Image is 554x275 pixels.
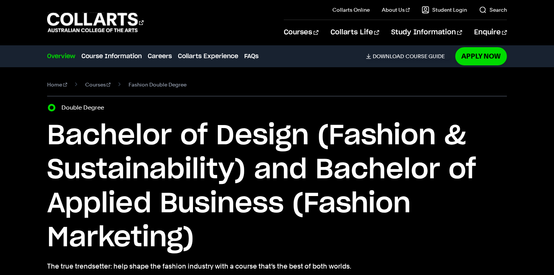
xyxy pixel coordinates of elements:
[331,20,379,45] a: Collarts Life
[47,52,75,61] a: Overview
[47,119,507,255] h1: Bachelor of Design (Fashion & Sustainability) and Bachelor of Applied Business (Fashion Marketing)
[81,52,142,61] a: Course Information
[284,20,318,45] a: Courses
[47,79,67,90] a: Home
[244,52,259,61] a: FAQs
[373,53,404,60] span: Download
[474,20,507,45] a: Enquire
[455,47,507,65] a: Apply Now
[382,6,410,14] a: About Us
[391,20,462,45] a: Study Information
[47,12,144,33] div: Go to homepage
[479,6,507,14] a: Search
[178,52,238,61] a: Collarts Experience
[332,6,370,14] a: Collarts Online
[85,79,111,90] a: Courses
[61,102,109,113] label: Double Degree
[148,52,172,61] a: Careers
[422,6,467,14] a: Student Login
[47,261,507,272] p: The true trendsetter: help shape the fashion industry with a course that’s the best of both worlds.
[366,53,451,60] a: DownloadCourse Guide
[129,79,187,90] span: Fashion Double Degree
